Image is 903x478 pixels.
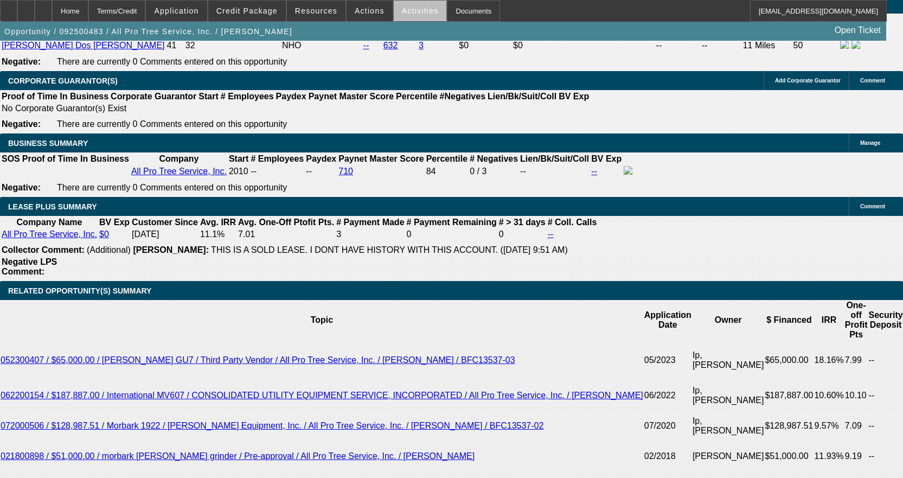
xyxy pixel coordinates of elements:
[383,41,398,50] a: 632
[520,154,589,163] b: Lien/Bk/Suit/Coll
[814,300,844,340] th: IRR
[208,1,286,21] button: Credit Package
[305,165,337,177] td: --
[396,92,437,101] b: Percentile
[2,230,97,239] a: All Pro Tree Service, Inc.
[4,27,292,36] span: Opportunity / 092500483 / All Pro Tree Service, Inc. / [PERSON_NAME]
[426,154,467,163] b: Percentile
[814,441,844,471] td: 11.93%
[644,411,692,441] td: 07/2020
[844,300,868,340] th: One-off Profit Pts
[338,154,424,163] b: Paynet Master Score
[498,229,546,240] td: 0
[406,229,497,240] td: 0
[1,103,594,114] td: No Corporate Guarantor(s) Exist
[692,441,765,471] td: [PERSON_NAME]
[228,165,249,177] td: 2010
[548,230,554,239] a: --
[520,165,590,177] td: --
[229,154,248,163] b: Start
[216,7,278,15] span: Credit Package
[309,92,394,101] b: Paynet Master Score
[644,441,692,471] td: 02/2018
[347,1,393,21] button: Actions
[211,245,568,254] span: THIS IS A SOLD LEASE. I DONT HAVE HISTORY WITH THIS ACCOUNT. ([DATE] 9:51 AM)
[306,154,336,163] b: Paydex
[692,380,765,411] td: Ip, [PERSON_NAME]
[238,229,335,240] td: 7.01
[764,411,814,441] td: $128,987.51
[251,167,257,176] span: --
[336,218,404,227] b: # Payment Made
[764,380,814,411] td: $187,887.00
[22,154,130,164] th: Proof of Time In Business
[793,40,839,52] td: 50
[814,340,844,380] td: 18.16%
[394,1,447,21] button: Activities
[407,218,497,227] b: # Payment Remaining
[8,202,97,211] span: LEASE PLUS SUMMARY
[355,7,385,15] span: Actions
[840,40,849,49] img: facebook-icon.png
[701,40,741,52] td: --
[166,40,184,52] td: 41
[830,21,885,40] a: Open Ticket
[8,139,88,148] span: BUSINESS SUMMARY
[221,92,274,101] b: # Employees
[559,92,589,101] b: BV Exp
[57,119,287,129] span: There are currently 0 Comments entered on this opportunity
[860,140,880,146] span: Manage
[458,40,511,52] td: $0
[814,380,844,411] td: 10.60%
[764,441,814,471] td: $51,000.00
[276,92,306,101] b: Paydex
[1,154,21,164] th: SOS
[499,218,546,227] b: # > 31 days
[146,1,207,21] button: Application
[851,40,860,49] img: linkedin-icon.png
[17,218,82,227] b: Company Name
[287,1,345,21] button: Resources
[426,167,467,176] div: 84
[1,451,475,461] a: 021800898 / $51,000.00 / morbark [PERSON_NAME] grinder / Pre-approval / All Pro Tree Service, Inc...
[844,411,868,441] td: 7.09
[87,245,131,254] span: (Additional)
[764,300,814,340] th: $ Financed
[200,218,236,227] b: Avg. IRR
[644,300,692,340] th: Application Date
[363,41,369,50] a: --
[1,391,643,400] a: 062200154 / $187,887.00 / International MV607 / CONSOLIDATED UTILITY EQUIPMENT SERVICE, INCORPORA...
[338,167,353,176] a: 710
[2,245,85,254] b: Collector Comment:
[488,92,556,101] b: Lien/Bk/Suit/Coll
[775,78,841,84] span: Add Corporate Guarantor
[99,218,130,227] b: BV Exp
[844,340,868,380] td: 7.99
[57,183,287,192] span: There are currently 0 Comments entered on this opportunity
[159,154,198,163] b: Company
[470,154,518,163] b: # Negatives
[131,167,227,176] a: All Pro Tree Service, Inc.
[844,380,868,411] td: 10.10
[513,40,655,52] td: $0
[1,91,109,102] th: Proof of Time In Business
[238,218,334,227] b: Avg. One-Off Ptofit Pts.
[624,166,632,175] img: facebook-icon.png
[198,92,218,101] b: Start
[8,77,118,85] span: CORPORATE GUARANTOR(S)
[656,40,700,52] td: --
[251,154,304,163] b: # Employees
[402,7,439,15] span: Activities
[764,340,814,380] td: $65,000.00
[1,421,543,430] a: 072000506 / $128,987.51 / Morbark 1922 / [PERSON_NAME] Equipment, Inc. / All Pro Tree Service, In...
[8,286,151,295] span: RELATED OPPORTUNITY(S) SUMMARY
[860,78,885,84] span: Comment
[644,340,692,380] td: 05/2023
[419,41,424,50] a: 3
[742,40,792,52] td: 11 Miles
[2,41,165,50] a: [PERSON_NAME] Dos [PERSON_NAME]
[99,230,109,239] a: $0
[295,7,337,15] span: Resources
[844,441,868,471] td: 9.19
[591,167,597,176] a: --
